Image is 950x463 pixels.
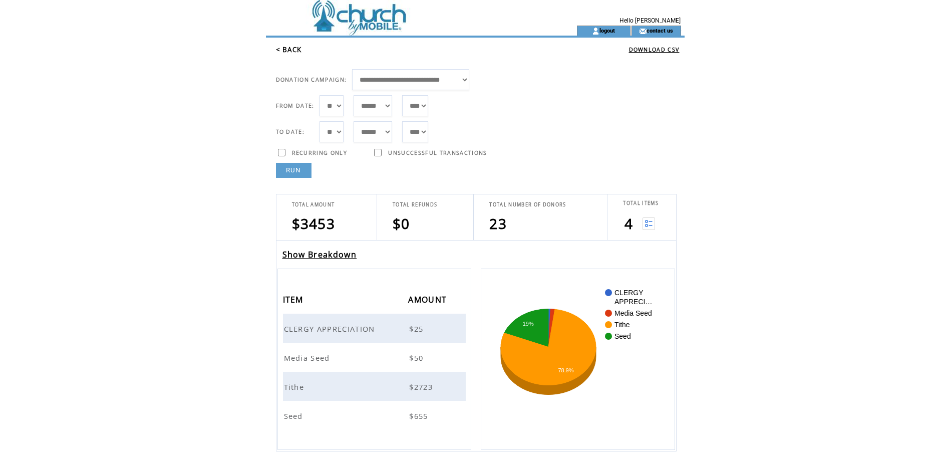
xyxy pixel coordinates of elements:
[614,289,644,297] text: CLERGY
[619,17,681,24] span: Hello [PERSON_NAME]
[276,128,305,135] span: TO DATE:
[292,149,348,156] span: RECURRING ONLY
[388,149,487,156] span: UNSUCCESSFUL TRANSACTIONS
[489,214,507,233] span: 23
[558,367,574,373] text: 78.9%
[284,352,333,361] a: Media Seed
[393,214,410,233] span: $0
[292,214,336,233] span: $3453
[276,163,311,178] a: RUN
[599,27,615,34] a: logout
[408,296,449,302] a: AMOUNT
[592,27,599,35] img: account_icon.gif
[614,298,652,306] text: APPRECI…
[496,284,659,434] svg: A chart.
[276,102,314,109] span: FROM DATE:
[408,292,449,310] span: AMOUNT
[489,201,566,208] span: TOTAL NUMBER OF DONORS
[284,382,307,392] span: Tithe
[639,27,647,35] img: contact_us_icon.gif
[283,292,306,310] span: ITEM
[409,411,430,421] span: $655
[276,76,347,83] span: DONATION CAMPAIGN:
[284,411,305,421] span: Seed
[282,249,357,260] a: Show Breakdown
[614,321,630,329] text: Tithe
[284,353,333,363] span: Media Seed
[647,27,673,34] a: contact us
[409,353,426,363] span: $50
[643,217,655,230] img: View list
[624,214,633,233] span: 4
[629,46,680,53] a: DOWNLOAD CSV
[283,296,306,302] a: ITEM
[276,45,302,54] a: < BACK
[409,382,435,392] span: $2723
[284,323,378,332] a: CLERGY APPRECIATION
[614,309,652,317] text: Media Seed
[623,200,659,206] span: TOTAL ITEMS
[284,381,307,390] a: Tithe
[292,201,335,208] span: TOTAL AMOUNT
[614,332,631,340] text: Seed
[523,321,534,327] text: 19%
[284,410,305,419] a: Seed
[393,201,437,208] span: TOTAL REFUNDS
[409,324,426,334] span: $25
[284,324,378,334] span: CLERGY APPRECIATION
